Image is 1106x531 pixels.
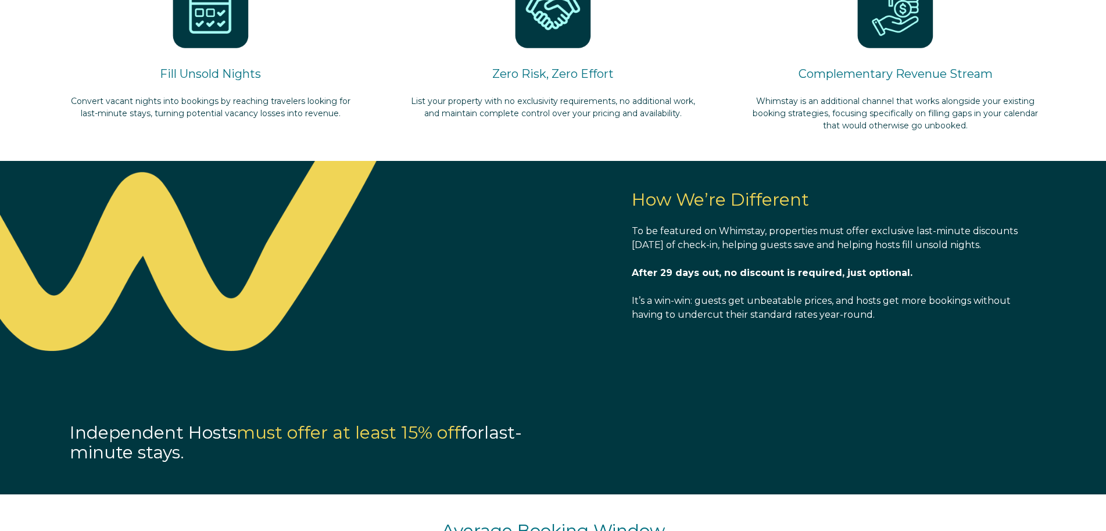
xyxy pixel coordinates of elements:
[237,422,460,443] span: must offer at least 15% off
[632,225,1018,250] span: To be featured on Whimstay, properties must offer exclusive last-minute discounts [DATE] of check...
[632,267,912,278] span: After 29 days out, no discount is required, just optional.
[632,295,1011,320] span: It’s a win-win: guests get unbeatable prices, and hosts get more bookings without having to under...
[411,96,695,119] span: List your property with no exclusivity requirements, no additional work, and maintain complete co...
[70,422,522,464] span: last-minute stays.
[160,67,261,81] span: Fill Unsold Nights
[753,96,1038,131] span: Whimstay is an additional channel that works alongside your existing booking strategies, focusing...
[492,67,614,81] span: Zero Risk, Zero Effort
[70,422,484,443] span: Independent Hosts for
[799,67,993,81] span: Complementary Revenue Stream
[71,96,350,119] span: Convert vacant nights into bookings by reaching travelers looking for last-minute stays, turning ...
[632,189,809,210] span: How We’re Different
